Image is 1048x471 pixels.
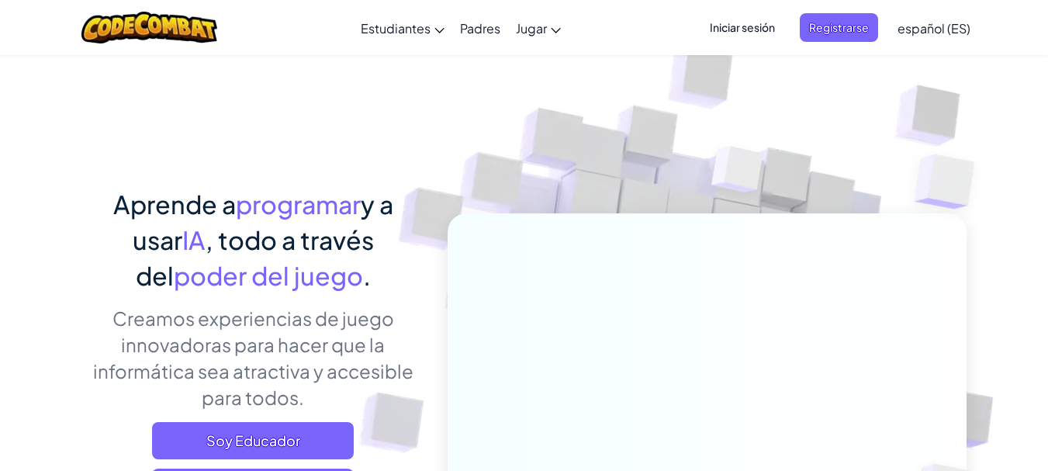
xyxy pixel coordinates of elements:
[361,20,431,36] span: Estudiantes
[236,189,361,220] span: programar
[898,20,970,36] span: español (ES)
[174,260,363,291] span: poder del juego
[890,7,978,49] a: español (ES)
[508,7,569,49] a: Jugar
[884,116,1018,248] img: Overlap cubes
[452,7,508,49] a: Padres
[136,224,374,291] span: , todo a través del
[152,422,354,459] a: Soy Educador
[682,116,794,231] img: Overlap cubes
[363,260,371,291] span: .
[113,189,236,220] span: Aprende a
[353,7,452,49] a: Estudiantes
[700,13,784,42] button: Iniciar sesión
[82,305,424,410] p: Creamos experiencias de juego innovadoras para hacer que la informática sea atractiva y accesible...
[516,20,547,36] span: Jugar
[81,12,217,43] img: CodeCombat logo
[800,13,878,42] button: Registrarse
[182,224,206,255] span: IA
